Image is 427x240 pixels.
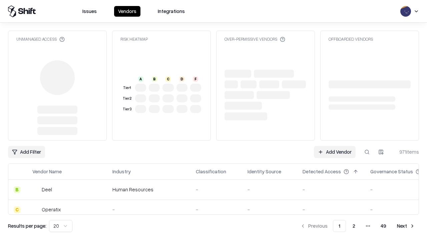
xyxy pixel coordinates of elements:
div: Industry [112,168,131,175]
div: B [14,186,20,193]
div: C [14,206,20,213]
div: - [303,206,360,213]
div: A [138,76,143,82]
div: Offboarded Vendors [329,36,373,42]
button: Integrations [154,6,189,17]
button: 49 [375,220,392,232]
div: Identity Source [248,168,281,175]
img: Operatix [32,206,39,213]
button: Next [393,220,419,232]
div: Deel [42,186,52,193]
div: F [193,76,198,82]
button: Add Filter [8,146,45,158]
div: Governance Status [370,168,413,175]
div: Tier 2 [122,96,132,101]
div: - [196,186,237,193]
div: Classification [196,168,226,175]
p: Results per page: [8,222,46,229]
div: C [165,76,171,82]
div: Over-Permissive Vendors [225,36,285,42]
button: 1 [333,220,346,232]
div: - [248,206,292,213]
button: 2 [347,220,361,232]
div: 971 items [392,148,419,155]
div: Unmanaged Access [16,36,65,42]
div: Operatix [42,206,61,213]
div: Detected Access [303,168,341,175]
div: - [303,186,360,193]
div: - [196,206,237,213]
a: Add Vendor [314,146,356,158]
button: Issues [78,6,101,17]
img: Deel [32,186,39,193]
div: Human Resources [112,186,185,193]
div: - [248,186,292,193]
div: Tier 1 [122,85,132,91]
div: Tier 3 [122,106,132,112]
div: Vendor Name [32,168,62,175]
button: Vendors [114,6,140,17]
div: Risk Heatmap [120,36,148,42]
div: - [112,206,185,213]
div: B [152,76,157,82]
nav: pagination [296,220,419,232]
div: D [179,76,184,82]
